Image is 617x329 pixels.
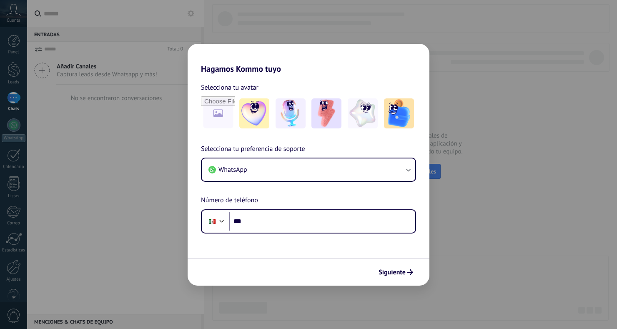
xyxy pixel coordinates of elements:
button: Siguiente [375,265,417,279]
button: WhatsApp [202,158,415,181]
img: -3.jpeg [311,98,341,128]
span: Selecciona tu preferencia de soporte [201,144,305,155]
h2: Hagamos Kommo tuyo [188,44,429,74]
span: Siguiente [379,269,406,275]
span: Número de teléfono [201,195,258,206]
span: Selecciona tu avatar [201,82,258,93]
img: -4.jpeg [348,98,378,128]
img: -1.jpeg [239,98,269,128]
div: Mexico: + 52 [204,213,220,230]
img: -2.jpeg [276,98,306,128]
img: -5.jpeg [384,98,414,128]
span: WhatsApp [218,166,247,174]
